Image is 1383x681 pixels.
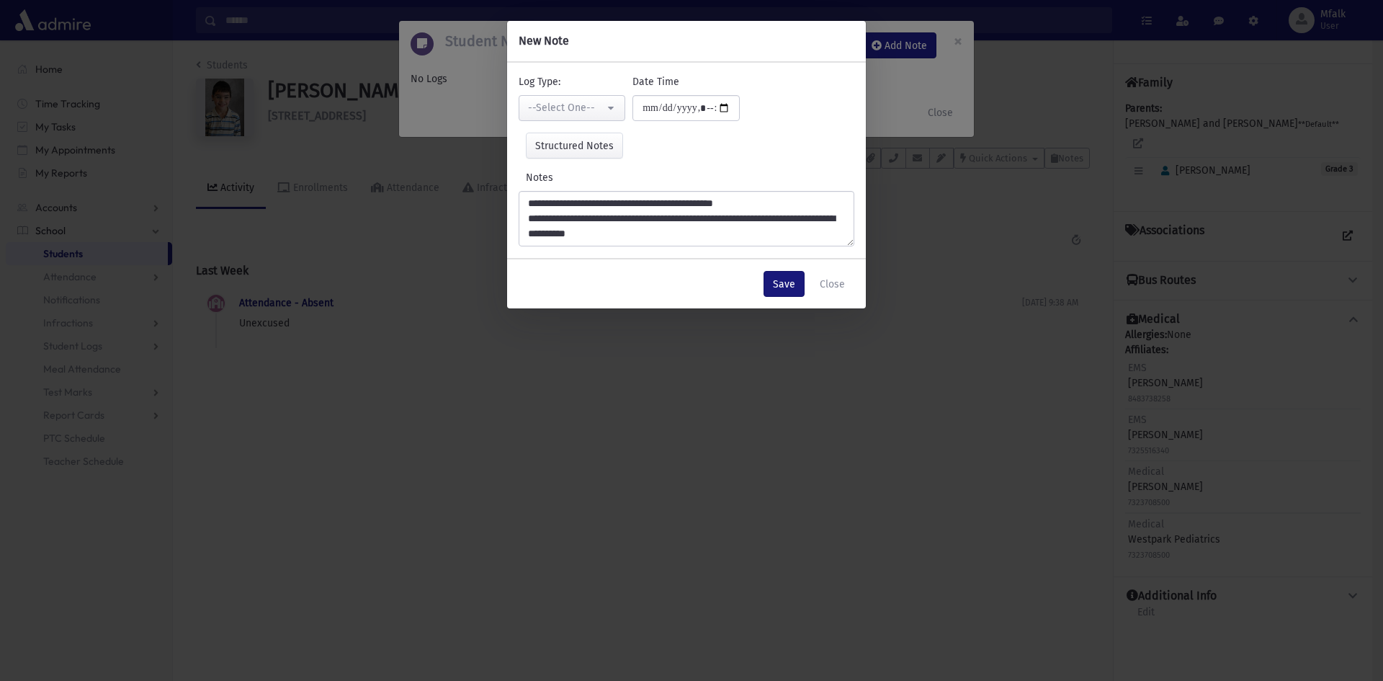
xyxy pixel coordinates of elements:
h6: New Note [519,32,569,50]
label: Log Type: [519,74,560,89]
label: Date Time [632,74,679,89]
button: --Select One-- [519,95,626,121]
div: --Select One-- [528,100,605,115]
button: Structured Notes [526,133,623,159]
